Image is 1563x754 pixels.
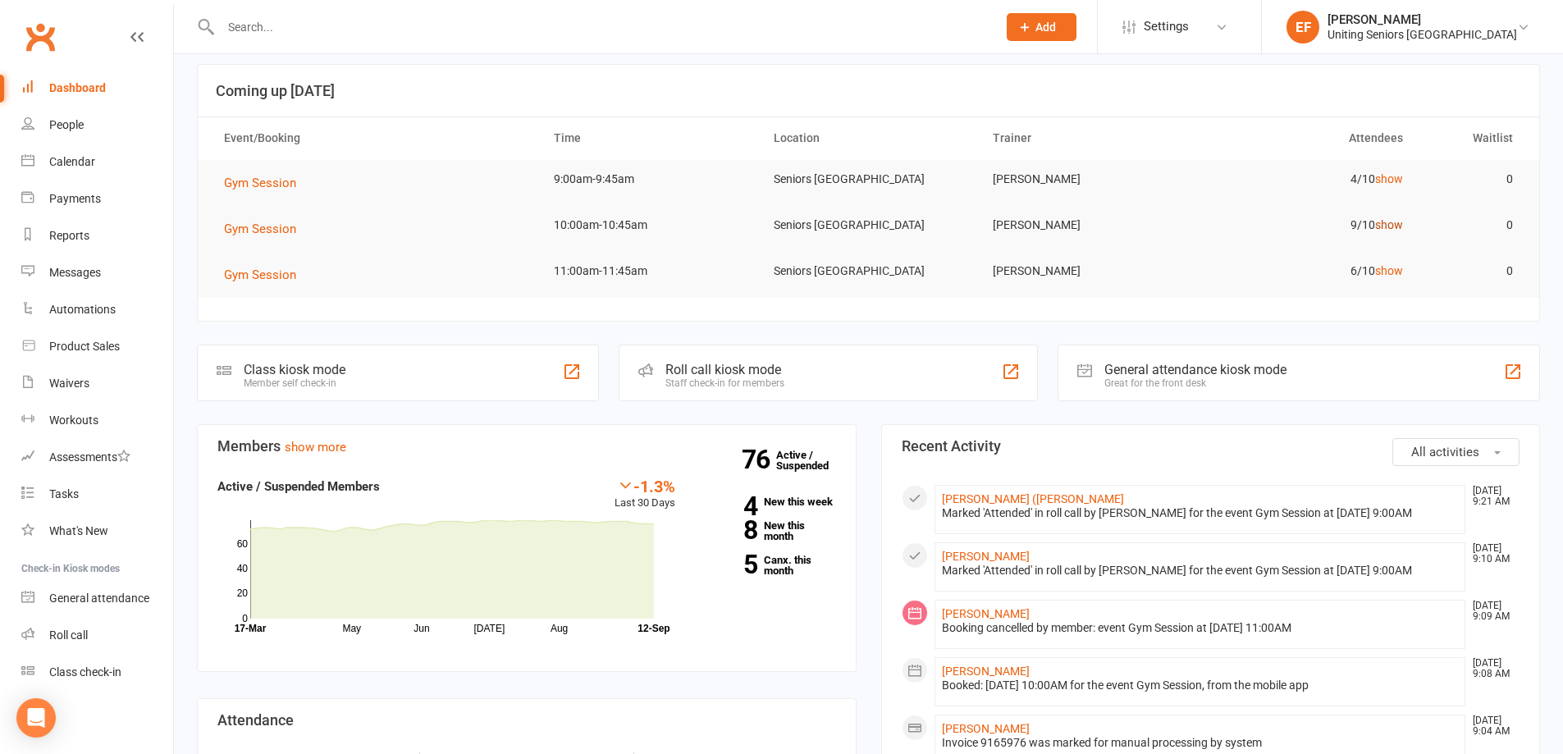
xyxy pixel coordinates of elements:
a: show [1375,218,1403,231]
strong: Active / Suspended Members [217,479,380,494]
td: 9:00am-9:45am [539,160,759,199]
a: Dashboard [21,70,173,107]
td: [PERSON_NAME] [978,206,1198,244]
div: Waivers [49,377,89,390]
div: Calendar [49,155,95,168]
a: Tasks [21,476,173,513]
th: Trainer [978,117,1198,159]
div: Roll call [49,628,88,642]
div: People [49,118,84,131]
a: Product Sales [21,328,173,365]
span: Settings [1144,8,1189,45]
a: 4New this week [700,496,836,507]
a: 5Canx. this month [700,555,836,576]
time: [DATE] 9:21 AM [1465,486,1519,507]
td: 4/10 [1198,160,1418,199]
strong: 76 [742,447,776,472]
strong: 5 [700,552,757,577]
div: Reports [49,229,89,242]
td: 10:00am-10:45am [539,206,759,244]
a: Class kiosk mode [21,654,173,691]
input: Search... [216,16,985,39]
time: [DATE] 9:08 AM [1465,658,1519,679]
a: Messages [21,254,173,291]
time: [DATE] 9:09 AM [1465,601,1519,622]
span: Add [1035,21,1056,34]
button: All activities [1392,438,1520,466]
td: [PERSON_NAME] [978,160,1198,199]
div: EF [1287,11,1319,43]
div: Great for the front desk [1104,377,1287,389]
a: show [1375,172,1403,185]
div: Member self check-in [244,377,345,389]
div: General attendance [49,592,149,605]
a: [PERSON_NAME] [942,722,1030,735]
div: Roll call kiosk mode [665,362,784,377]
a: show [1375,264,1403,277]
th: Location [759,117,979,159]
a: Assessments [21,439,173,476]
a: [PERSON_NAME] [942,550,1030,563]
div: [PERSON_NAME] [1328,12,1517,27]
th: Time [539,117,759,159]
a: Roll call [21,617,173,654]
div: Staff check-in for members [665,377,784,389]
div: Uniting Seniors [GEOGRAPHIC_DATA] [1328,27,1517,42]
a: [PERSON_NAME] ([PERSON_NAME] [942,492,1124,505]
div: Booking cancelled by member: event Gym Session at [DATE] 11:00AM [942,621,1459,635]
button: Gym Session [224,265,308,285]
a: What's New [21,513,173,550]
th: Waitlist [1418,117,1528,159]
div: Open Intercom Messenger [16,698,56,738]
td: Seniors [GEOGRAPHIC_DATA] [759,160,979,199]
td: Seniors [GEOGRAPHIC_DATA] [759,252,979,290]
h3: Coming up [DATE] [216,83,1521,99]
div: Tasks [49,487,79,500]
h3: Attendance [217,712,836,729]
time: [DATE] 9:04 AM [1465,715,1519,737]
td: 0 [1418,252,1528,290]
div: Booked: [DATE] 10:00AM for the event Gym Session, from the mobile app [942,679,1459,692]
a: [PERSON_NAME] [942,607,1030,620]
td: 0 [1418,206,1528,244]
div: Payments [49,192,101,205]
th: Event/Booking [209,117,539,159]
a: Clubworx [20,16,61,57]
td: 11:00am-11:45am [539,252,759,290]
td: 6/10 [1198,252,1418,290]
a: Waivers [21,365,173,402]
div: Product Sales [49,340,120,353]
a: [PERSON_NAME] [942,665,1030,678]
td: [PERSON_NAME] [978,252,1198,290]
button: Gym Session [224,173,308,193]
a: Workouts [21,402,173,439]
time: [DATE] 9:10 AM [1465,543,1519,564]
span: Gym Session [224,176,296,190]
span: All activities [1411,445,1479,459]
a: Automations [21,291,173,328]
td: 9/10 [1198,206,1418,244]
h3: Recent Activity [902,438,1520,455]
div: -1.3% [615,477,675,495]
div: Marked 'Attended' in roll call by [PERSON_NAME] for the event Gym Session at [DATE] 9:00AM [942,564,1459,578]
span: Gym Session [224,222,296,236]
button: Gym Session [224,219,308,239]
a: Payments [21,181,173,217]
div: General attendance kiosk mode [1104,362,1287,377]
div: Invoice 9165976 was marked for manual processing by system [942,736,1459,750]
td: Seniors [GEOGRAPHIC_DATA] [759,206,979,244]
a: 76Active / Suspended [776,437,848,483]
div: Assessments [49,450,130,464]
button: Add [1007,13,1076,41]
span: Gym Session [224,267,296,282]
a: General attendance kiosk mode [21,580,173,617]
a: show more [285,440,346,455]
a: People [21,107,173,144]
div: What's New [49,524,108,537]
strong: 8 [700,518,757,542]
div: Messages [49,266,101,279]
a: 8New this month [700,520,836,542]
div: Class kiosk mode [244,362,345,377]
h3: Members [217,438,836,455]
div: Workouts [49,414,98,427]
